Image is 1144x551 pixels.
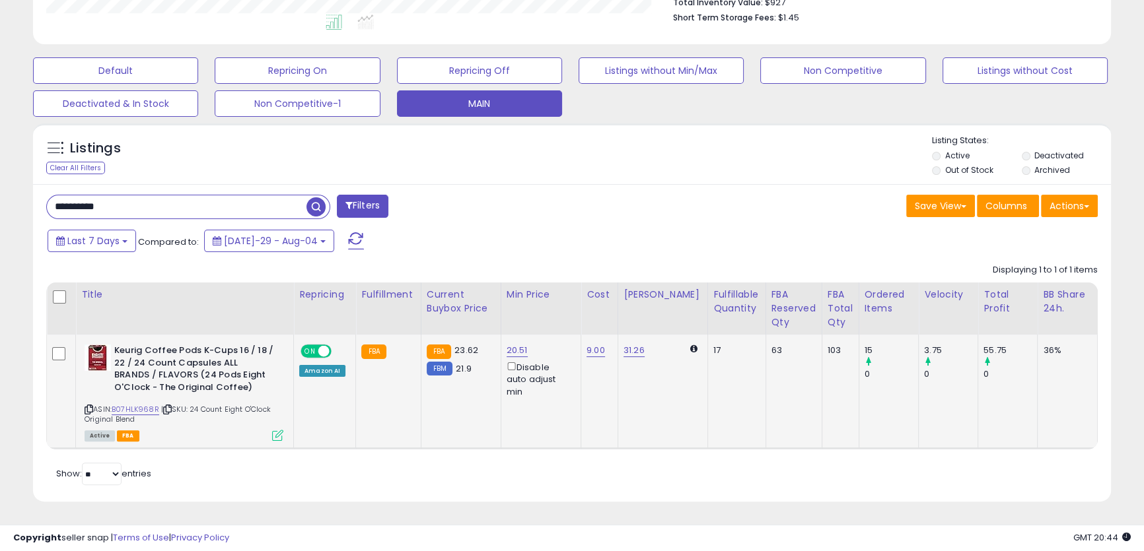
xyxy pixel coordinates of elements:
button: Deactivated & In Stock [33,90,198,117]
strong: Copyright [13,531,61,544]
button: [DATE]-29 - Aug-04 [204,230,334,252]
div: Current Buybox Price [427,288,495,315]
label: Archived [1034,164,1070,176]
button: Listings without Cost [943,57,1108,84]
span: $1.45 [778,11,799,24]
div: 63 [771,344,812,356]
div: FBA Reserved Qty [771,288,816,329]
label: Out of Stock [945,164,993,176]
span: FBA [117,430,139,441]
button: Non Competitive [760,57,925,84]
span: ON [302,346,318,357]
div: Title [81,288,288,302]
p: Listing States: [932,135,1111,147]
small: FBA [361,344,386,359]
a: 31.26 [624,344,645,357]
a: 20.51 [507,344,528,357]
div: Amazon AI [299,365,345,377]
span: Compared to: [138,236,199,248]
span: 23.62 [454,344,478,356]
div: Ordered Items [865,288,913,315]
div: ASIN: [85,344,283,439]
div: Min Price [507,288,575,302]
div: Fulfillment [361,288,415,302]
div: 3.75 [924,344,978,356]
button: Columns [977,195,1039,217]
label: Active [945,150,969,161]
span: 21.9 [456,362,472,375]
a: B07HLK968R [112,404,159,415]
div: BB Share 24h. [1043,288,1092,315]
a: Terms of Use [113,531,169,544]
div: 55.75 [983,344,1037,356]
span: | SKU: 24 Count Eight O'Clock Original Blend [85,404,271,424]
span: All listings currently available for purchase on Amazon [85,430,115,441]
span: 2025-08-12 20:44 GMT [1073,531,1131,544]
span: OFF [330,346,351,357]
span: Show: entries [56,467,151,480]
div: Displaying 1 to 1 of 1 items [993,264,1098,276]
button: Repricing On [215,57,380,84]
button: Filters [337,195,388,218]
small: FBM [427,362,452,375]
button: Default [33,57,198,84]
button: MAIN [397,90,562,117]
span: [DATE]-29 - Aug-04 [224,234,318,247]
b: Keurig Coffee Pods K-Cups 16 / 18 / 22 / 24 Count Capsules ALL BRANDS / FLAVORS (24 Pods Eight O'... [114,344,275,397]
div: Fulfillable Quantity [713,288,760,315]
div: Clear All Filters [46,162,105,174]
div: Disable auto adjust min [507,360,571,398]
div: [PERSON_NAME] [624,288,702,302]
button: Repricing Off [397,57,562,84]
div: Velocity [924,288,972,302]
button: Non Competitive-1 [215,90,380,117]
div: seller snap | | [13,532,229,544]
a: Privacy Policy [171,531,229,544]
button: Actions [1041,195,1098,217]
h5: Listings [70,139,121,158]
div: Cost [587,288,612,302]
b: Short Term Storage Fees: [673,12,776,23]
label: Deactivated [1034,150,1084,161]
div: 36% [1043,344,1087,356]
button: Listings without Min/Max [579,57,744,84]
span: Last 7 Days [67,234,120,247]
div: 0 [924,368,978,380]
img: 41uhkLffibL._SL40_.jpg [85,344,111,371]
small: FBA [427,344,451,359]
div: Repricing [299,288,350,302]
span: Columns [985,199,1027,212]
button: Save View [906,195,975,217]
div: FBA Total Qty [828,288,853,329]
div: 0 [865,368,919,380]
div: Total Profit [983,288,1032,315]
div: 0 [983,368,1037,380]
div: 17 [713,344,756,356]
div: 103 [828,344,849,356]
a: 9.00 [587,344,605,357]
button: Last 7 Days [48,230,136,252]
div: 15 [865,344,919,356]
